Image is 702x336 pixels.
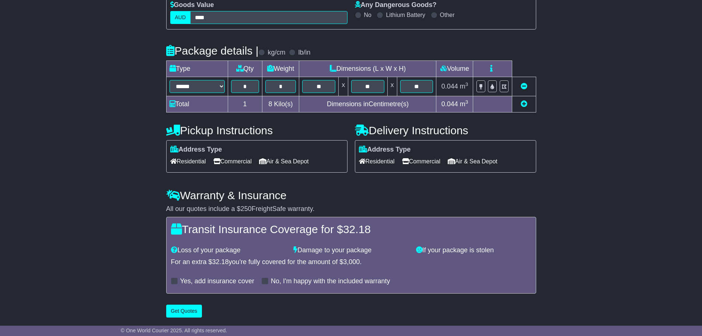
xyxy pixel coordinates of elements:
span: Residential [170,156,206,167]
span: 3,000 [343,258,360,266]
td: Dimensions in Centimetre(s) [299,96,436,112]
h4: Warranty & Insurance [166,189,536,201]
span: Commercial [402,156,440,167]
h4: Transit Insurance Coverage for $ [171,223,531,235]
button: Get Quotes [166,305,202,318]
span: 0.044 [441,83,458,90]
a: Add new item [521,100,527,108]
label: No [364,11,371,18]
sup: 3 [465,82,468,87]
span: 250 [241,205,252,212]
sup: 3 [465,99,468,105]
label: AUD [170,11,191,24]
td: x [339,77,348,96]
span: Commercial [213,156,252,167]
label: Any Dangerous Goods? [355,1,437,9]
h4: Package details | [166,45,259,57]
div: If your package is stolen [412,246,535,254]
span: 8 [268,100,272,108]
span: © One World Courier 2025. All rights reserved. [121,328,227,333]
td: Total [166,96,228,112]
td: Dimensions (L x W x H) [299,61,436,77]
span: Residential [359,156,395,167]
label: Address Type [170,146,222,154]
span: Air & Sea Depot [448,156,497,167]
a: Remove this item [521,83,527,90]
span: 32.18 [212,258,229,266]
td: Volume [436,61,473,77]
label: lb/in [298,49,310,57]
span: Air & Sea Depot [259,156,309,167]
label: Other [440,11,455,18]
h4: Pickup Instructions [166,124,347,136]
label: Address Type [359,146,411,154]
label: No, I'm happy with the included warranty [271,277,390,285]
label: Goods Value [170,1,214,9]
td: x [387,77,397,96]
span: 32.18 [343,223,371,235]
div: All our quotes include a $ FreightSafe warranty. [166,205,536,213]
div: For an extra $ you're fully covered for the amount of $ . [171,258,531,266]
label: Lithium Battery [386,11,425,18]
td: Weight [262,61,299,77]
h4: Delivery Instructions [355,124,536,136]
label: kg/cm [268,49,285,57]
div: Loss of your package [167,246,290,254]
td: Kilo(s) [262,96,299,112]
td: 1 [228,96,262,112]
td: Qty [228,61,262,77]
div: Damage to your package [290,246,412,254]
td: Type [166,61,228,77]
span: m [460,83,468,90]
label: Yes, add insurance cover [180,277,254,285]
span: 0.044 [441,100,458,108]
span: m [460,100,468,108]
